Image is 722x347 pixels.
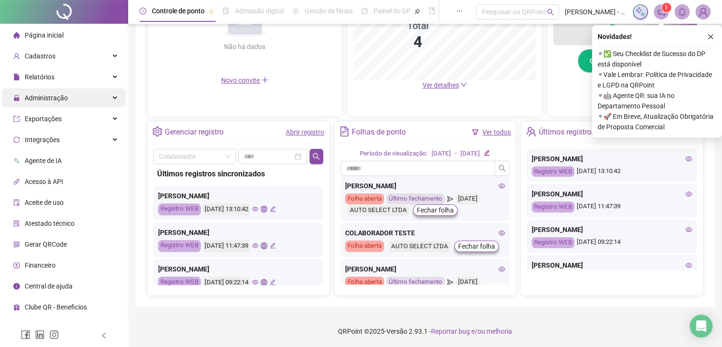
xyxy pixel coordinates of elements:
[25,261,56,269] span: Financeiro
[685,226,692,233] span: eye
[13,74,20,80] span: file
[386,277,445,288] div: Último fechamento
[261,242,267,249] span: global
[25,115,62,123] span: Exportações
[532,237,692,248] div: [DATE] 09:22:14
[598,111,716,132] span: ⚬ 🚀 Em Breve, Atualização Obrigatória de Proposta Comercial
[13,220,20,227] span: solution
[635,7,646,17] img: sparkle-icon.fc2bf0ac1784a2077858766a79e2daf3.svg
[422,81,459,89] span: Ver detalhes
[685,262,692,269] span: eye
[690,315,713,337] div: Open Intercom Messenger
[201,41,289,52] div: Não há dados
[386,328,407,335] span: Versão
[13,178,20,185] span: api
[158,264,319,274] div: [PERSON_NAME]
[13,304,20,310] span: gift
[389,241,450,252] div: AUTO SELECT LTDA
[13,136,20,143] span: sync
[25,31,64,39] span: Página inicial
[526,126,536,136] span: team
[598,31,632,42] span: Novidades !
[347,205,409,216] div: AUTO SELECT LTDA
[532,237,574,248] div: Registro WEB
[447,277,453,288] span: send
[532,189,692,199] div: [PERSON_NAME]
[386,193,445,204] div: Último fechamento
[261,76,269,84] span: plus
[565,7,627,17] span: [PERSON_NAME] - AUTO SELECT PP
[25,94,68,102] span: Administração
[454,241,499,252] button: Fechar folha
[25,178,63,185] span: Acesso à API
[598,48,716,69] span: ⚬ ✅ Seu Checklist de Sucesso do DP está disponível
[685,191,692,197] span: eye
[707,33,714,40] span: close
[547,9,554,16] span: search
[539,124,644,140] div: Últimos registros sincronizados
[345,264,506,274] div: [PERSON_NAME]
[532,202,692,212] div: [DATE] 11:47:39
[460,149,480,159] div: [DATE]
[13,199,20,206] span: audit
[25,282,73,290] span: Central de ajuda
[25,199,64,206] span: Aceite de uso
[431,149,451,159] div: [DATE]
[13,241,20,248] span: qrcode
[286,128,324,136] a: Abrir registro
[25,303,87,311] span: Clube QR - Beneficios
[261,206,267,212] span: global
[532,260,692,270] div: [PERSON_NAME]
[25,157,62,164] span: Agente de IA
[270,206,276,212] span: edit
[305,7,353,15] span: Gestão de férias
[25,73,55,81] span: Relatórios
[678,8,686,16] span: bell
[158,227,319,238] div: [PERSON_NAME]
[498,183,505,189] span: eye
[157,168,319,180] div: Últimos registros sincronizados
[345,277,384,288] div: Folha aberta
[252,242,258,249] span: eye
[235,7,284,15] span: Admissão digital
[13,53,20,59] span: user-add
[460,81,467,88] span: down
[152,7,205,15] span: Controle de ponto
[13,283,20,289] span: info-circle
[456,193,480,204] div: [DATE]
[657,8,666,16] span: notification
[456,277,480,288] div: [DATE]
[429,8,435,14] span: book
[203,203,250,215] div: [DATE] 13:10:42
[598,69,716,90] span: ⚬ Vale Lembrar: Política de Privacidade e LGPD na QRPoint
[431,328,512,335] span: Reportar bug e/ou melhoria
[270,279,276,285] span: edit
[360,149,428,159] div: Período de visualização:
[665,4,668,11] span: 1
[578,49,672,73] button: Chega de papelada!
[413,204,458,216] button: Fechar folha
[49,330,59,339] span: instagram
[25,241,67,248] span: Gerar QRCode
[455,149,457,159] div: -
[25,136,60,144] span: Integrações
[13,95,20,101] span: lock
[498,230,505,236] span: eye
[532,154,692,164] div: [PERSON_NAME]
[498,164,506,172] span: search
[312,153,320,160] span: search
[345,181,506,191] div: [PERSON_NAME]
[590,56,650,66] span: Chega de papelada!
[21,330,30,339] span: facebook
[498,266,505,272] span: eye
[270,242,276,249] span: edit
[598,90,716,111] span: ⚬ 🤖 Agente QR: sua IA no Departamento Pessoal
[685,155,692,162] span: eye
[532,166,692,177] div: [DATE] 13:10:42
[35,330,45,339] span: linkedin
[152,126,162,136] span: setting
[223,8,229,14] span: file-done
[447,193,453,204] span: send
[458,241,495,251] span: Fechar folha
[482,128,511,136] a: Ver todos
